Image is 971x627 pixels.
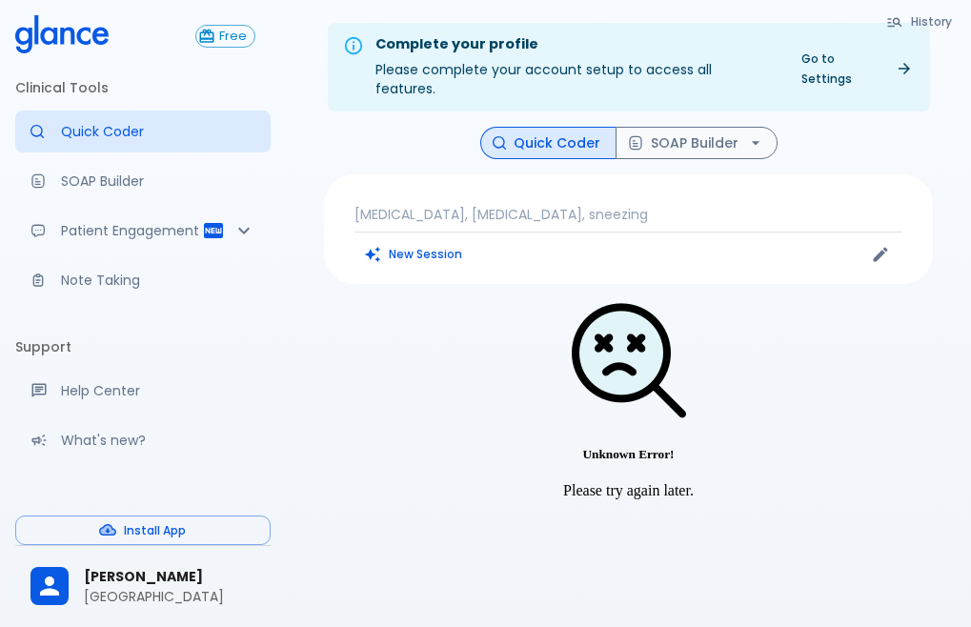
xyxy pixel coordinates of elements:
p: Note Taking [61,271,255,290]
a: Go to Settings [790,45,922,92]
li: Settings [15,484,271,530]
h5: Unknown Error! [324,447,933,461]
p: Please try again later. [324,482,933,499]
div: Patient Reports & Referrals [15,210,271,252]
div: Please complete your account setup to access all features. [375,29,775,106]
p: [MEDICAL_DATA], [MEDICAL_DATA], sneezing [354,205,902,224]
p: [GEOGRAPHIC_DATA] [84,587,255,606]
div: Recent updates and feature releases [15,419,271,461]
li: Clinical Tools [15,65,271,111]
p: What's new? [61,431,255,450]
p: Quick Coder [61,122,255,141]
button: Edit [866,240,895,269]
span: Free [212,30,254,44]
button: Clears all inputs and results. [354,240,474,268]
a: Advanced note-taking [15,259,271,301]
div: [PERSON_NAME][GEOGRAPHIC_DATA] [15,554,271,619]
button: Install App [15,516,271,545]
button: SOAP Builder [616,127,778,160]
span: [PERSON_NAME] [84,567,255,587]
a: Click to view or change your subscription [195,25,271,48]
img: Search Not Found [568,299,690,421]
p: SOAP Builder [61,172,255,191]
p: Patient Engagement [61,221,202,240]
button: Quick Coder [480,127,617,160]
div: Complete your profile [375,34,775,55]
a: Docugen: Compose a clinical documentation in seconds [15,160,271,202]
a: Get help from our support team [15,370,271,412]
a: Moramiz: Find ICD10AM codes instantly [15,111,271,152]
button: History [877,8,963,35]
li: Support [15,324,271,370]
p: Help Center [61,381,255,400]
button: Free [195,25,255,48]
